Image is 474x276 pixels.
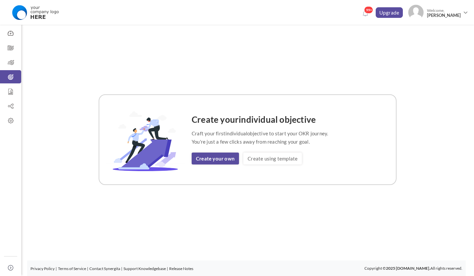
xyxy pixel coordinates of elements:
[386,266,430,271] b: 2025 [DOMAIN_NAME].
[169,266,193,271] a: Release Notes
[427,13,461,18] span: [PERSON_NAME]
[89,266,120,271] a: Contact Synergita
[408,5,424,20] img: Photo
[123,266,166,271] a: Support Knowledgebase
[225,130,247,136] span: individual
[360,9,371,19] a: Notifications
[87,265,88,272] li: |
[121,265,122,272] li: |
[8,4,63,21] img: Logo
[364,6,373,14] span: 99+
[192,115,328,124] h4: Create your
[405,2,471,22] a: Photo Welcome,[PERSON_NAME]
[192,153,239,164] a: Create your own
[243,153,302,164] a: Create using template
[376,7,403,18] a: Upgrade
[424,5,462,21] span: Welcome,
[58,266,86,271] a: Terms of Service
[364,265,462,272] p: Copyright © All rights reserved.
[56,265,57,272] li: |
[239,114,316,125] span: individual objective
[30,266,55,271] a: Privacy Policy
[167,265,168,272] li: |
[192,129,328,146] p: Craft your first objective to start your OKR journey. You're just a few clicks away from reaching...
[106,108,185,171] img: OKR-Template-Image.svg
